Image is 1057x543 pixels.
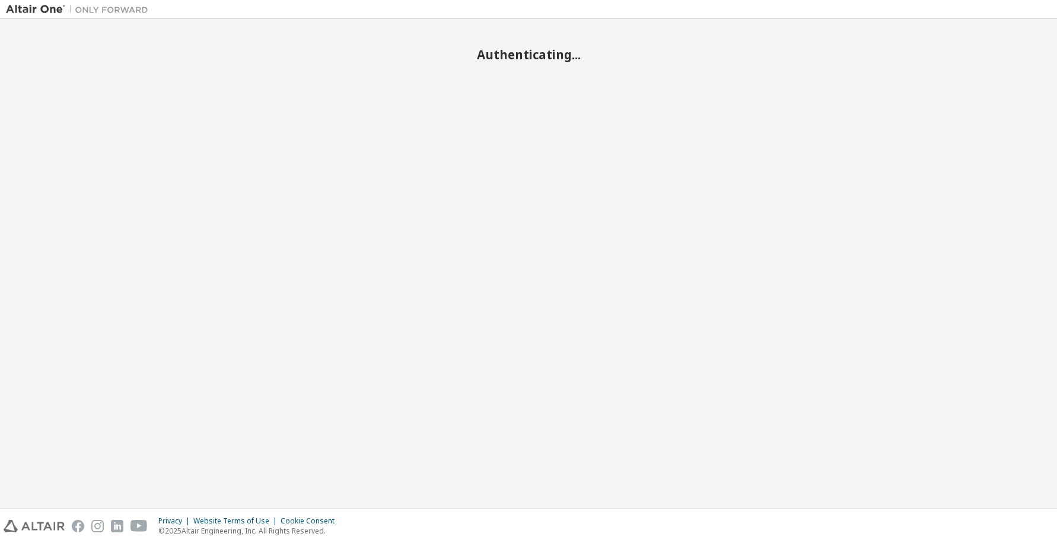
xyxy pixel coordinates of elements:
div: Website Terms of Use [193,516,281,526]
img: Altair One [6,4,154,15]
img: linkedin.svg [111,520,123,532]
p: © 2025 Altair Engineering, Inc. All Rights Reserved. [158,526,342,536]
img: facebook.svg [72,520,84,532]
img: youtube.svg [130,520,148,532]
div: Cookie Consent [281,516,342,526]
div: Privacy [158,516,193,526]
img: instagram.svg [91,520,104,532]
h2: Authenticating... [6,47,1051,62]
img: altair_logo.svg [4,520,65,532]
